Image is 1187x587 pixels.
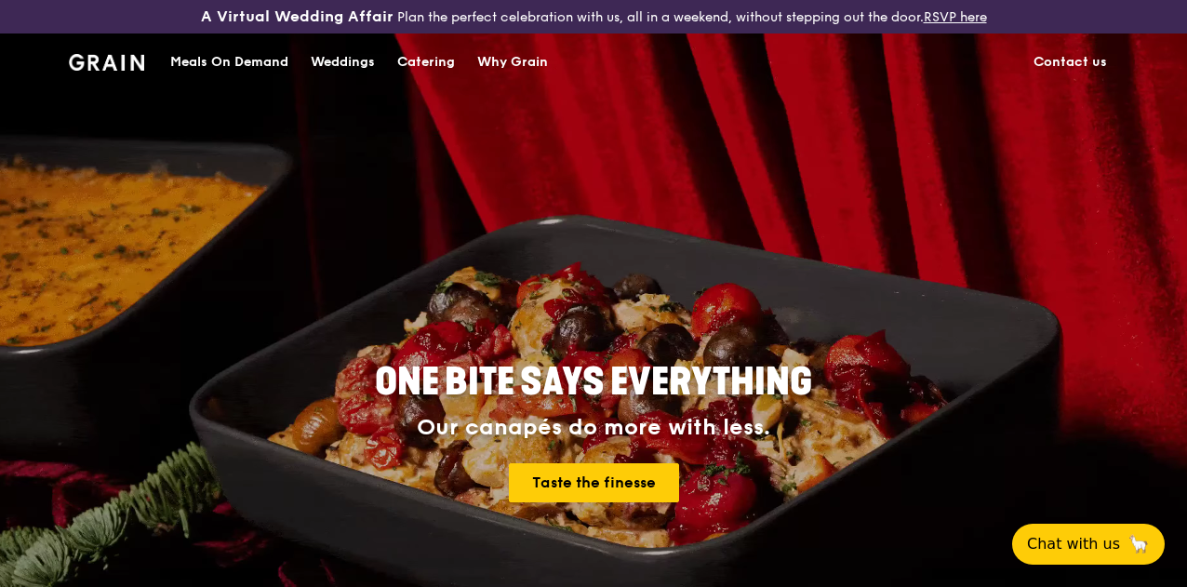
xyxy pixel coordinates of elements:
button: Chat with us🦙 [1012,524,1165,565]
div: Plan the perfect celebration with us, all in a weekend, without stepping out the door. [198,7,990,26]
div: Weddings [311,34,375,90]
a: Catering [386,34,466,90]
div: Meals On Demand [170,34,288,90]
span: Chat with us [1027,533,1120,555]
a: Weddings [300,34,386,90]
a: RSVP here [924,9,987,25]
div: Catering [397,34,455,90]
span: 🦙 [1127,533,1150,555]
a: Taste the finesse [509,463,679,502]
div: Why Grain [477,34,548,90]
span: ONE BITE SAYS EVERYTHING [375,360,812,405]
img: Grain [69,54,144,71]
h3: A Virtual Wedding Affair [201,7,393,26]
div: Our canapés do more with less. [259,415,928,441]
a: GrainGrain [69,33,144,88]
a: Contact us [1022,34,1118,90]
a: Why Grain [466,34,559,90]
